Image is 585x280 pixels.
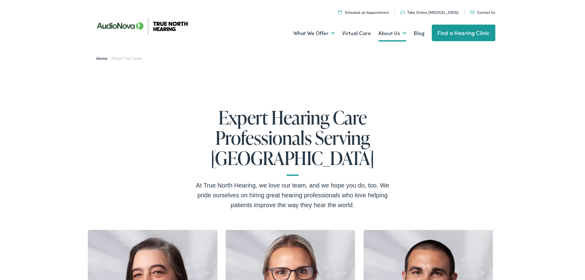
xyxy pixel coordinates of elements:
[96,55,111,61] a: Home
[338,10,389,15] a: Schedule an Appointment
[378,22,406,45] a: About Us
[96,55,142,61] span: /
[400,10,405,14] img: Headphones icon in color code ffb348
[338,10,342,14] img: Icon symbolizing a calendar in color code ffb348
[400,10,458,15] a: Take Online [MEDICAL_DATA]
[194,180,391,210] div: At True North Hearing, we love our team, and we hope you do, too. We pride ourselves on hiring gr...
[470,11,474,14] img: Mail icon in color code ffb348, used for communication purposes
[293,22,335,45] a: What We Offer
[432,25,495,41] a: Find a Hearing Clinic
[470,10,495,15] a: Contact Us
[194,107,391,176] h1: Expert Hearing Care Professionals Serving [GEOGRAPHIC_DATA]
[112,55,142,61] span: Meet the Team
[342,22,371,45] a: Virtual Care
[414,22,424,45] a: Blog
